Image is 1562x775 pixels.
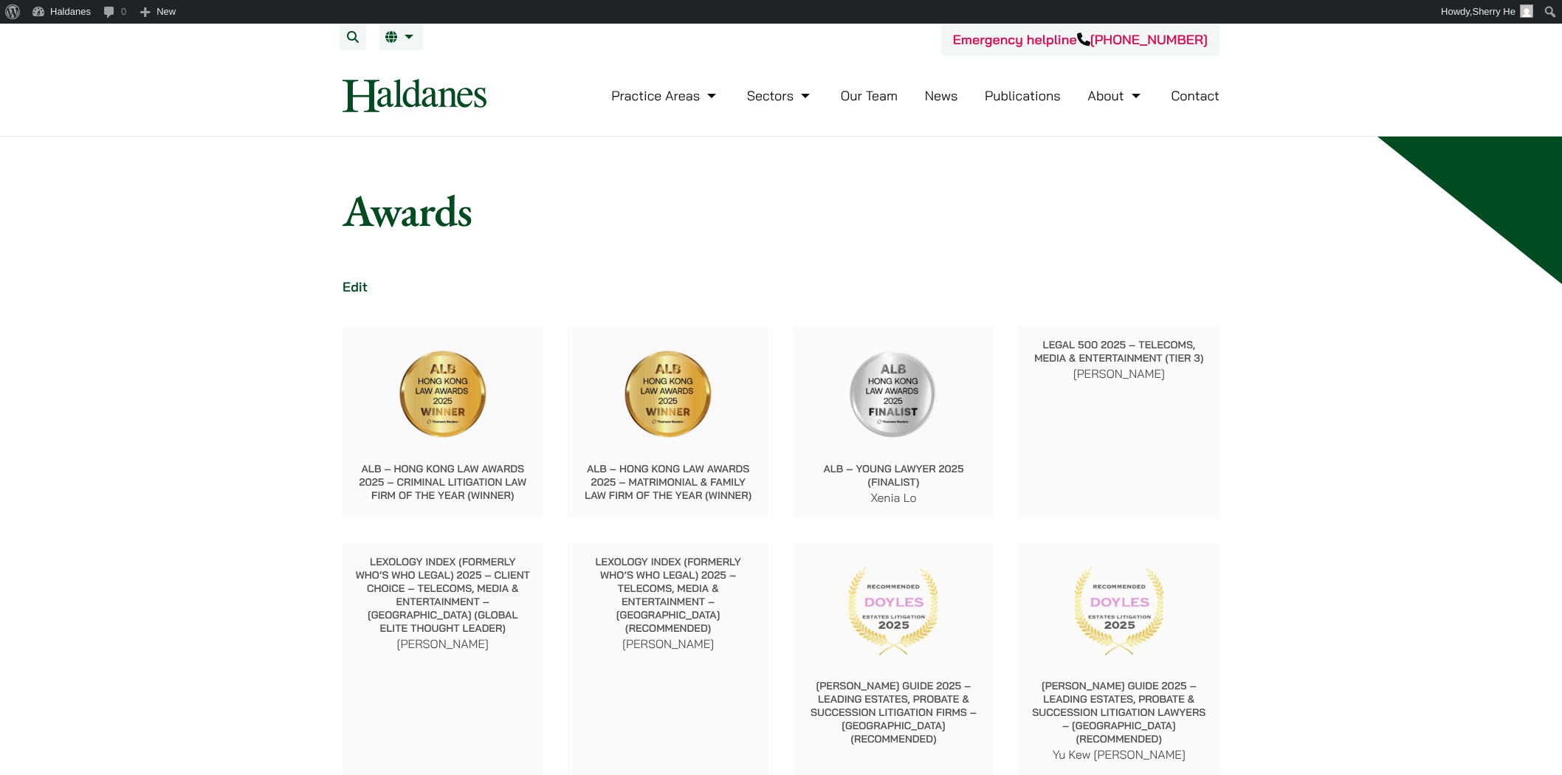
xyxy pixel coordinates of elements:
[1171,87,1219,104] a: Contact
[579,555,757,635] p: Lexology Index (formerly Who’s Who Legal) 2025 – Telecoms, Media & Entertainment – [GEOGRAPHIC_DA...
[747,87,813,104] a: Sectors
[805,489,983,506] p: Xenia Lo
[340,24,366,50] button: Search
[1031,679,1208,745] p: [PERSON_NAME] Guide 2025 – Leading Estates, Probate & Succession Litigation Lawyers – [GEOGRAPHIC...
[611,87,720,104] a: Practice Areas
[385,31,417,43] a: EN
[841,87,898,104] a: Our Team
[985,87,1061,104] a: Publications
[343,278,368,295] a: Edit
[343,184,1219,237] h1: Awards
[925,87,958,104] a: News
[354,462,531,502] p: ALB – Hong Kong Law Awards 2025 – Criminal Litigation Law Firm of the Year (Winner)
[805,679,983,745] p: [PERSON_NAME] Guide 2025 – Leading Estates, Probate & Succession Litigation Firms – [GEOGRAPHIC_D...
[1031,745,1208,763] p: Yu Kew [PERSON_NAME]
[953,31,1208,48] a: Emergency helpline[PHONE_NUMBER]
[354,635,531,652] p: [PERSON_NAME]
[354,555,531,635] p: Lexology Index (formerly Who’s Who Legal) 2025 – Client Choice – Telecoms, Media & Entertainment ...
[1031,338,1208,365] p: Legal 500 2025 – Telecoms, Media & Entertainment (Tier 3)
[343,79,486,112] img: Logo of Haldanes
[805,462,983,489] p: ALB – Young Lawyer 2025 (Finalist)
[1472,6,1515,17] span: Sherry He
[1087,87,1143,104] a: About
[579,635,757,652] p: [PERSON_NAME]
[1031,365,1208,382] p: [PERSON_NAME]
[579,462,757,502] p: ALB – Hong Kong Law Awards 2025 – Matrimonial & Family Law Firm of the Year (Winner)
